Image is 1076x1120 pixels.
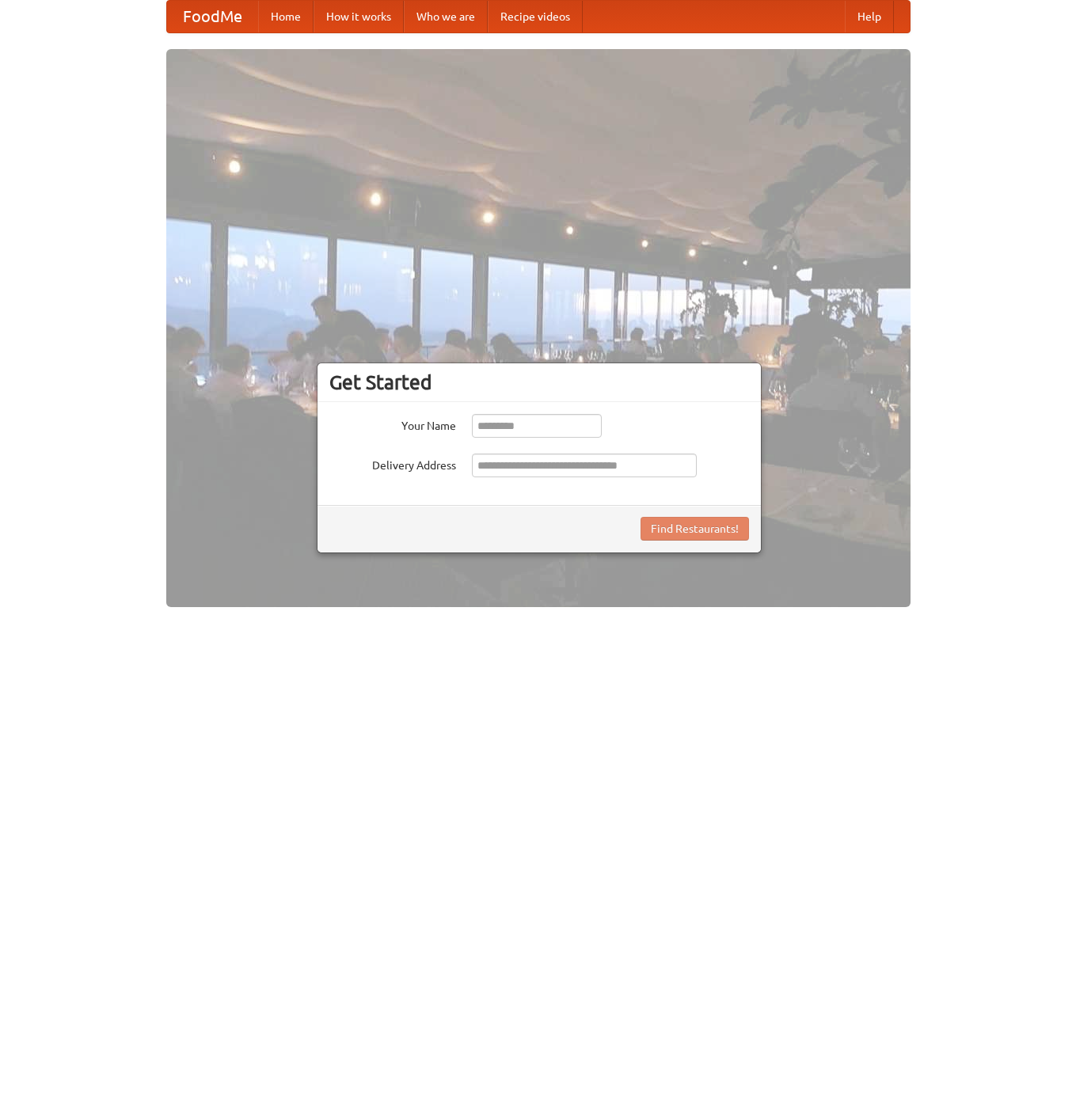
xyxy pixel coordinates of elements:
[845,1,894,32] a: Help
[258,1,314,32] a: Home
[329,454,456,473] label: Delivery Address
[329,370,749,394] h3: Get Started
[404,1,488,32] a: Who we are
[488,1,583,32] a: Recipe videos
[329,414,456,434] label: Your Name
[167,1,258,32] a: FoodMe
[314,1,404,32] a: How it works
[641,517,749,541] button: Find Restaurants!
